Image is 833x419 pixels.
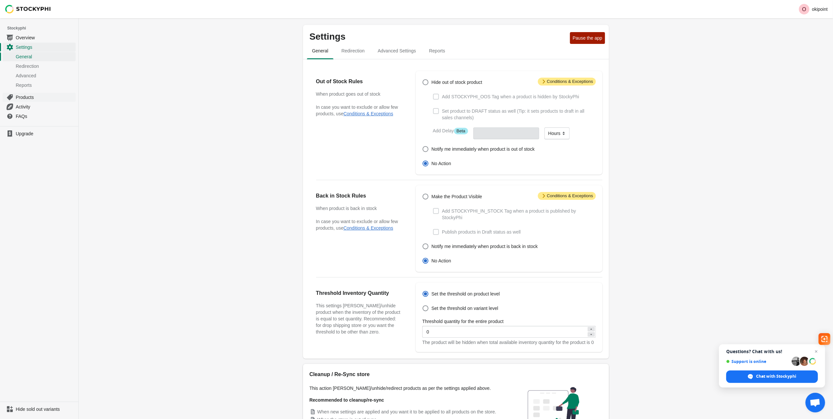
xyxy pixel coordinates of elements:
[454,128,468,134] span: Beta
[307,45,334,57] span: General
[316,91,403,97] h3: When product goes out of stock
[344,225,393,231] button: Conditions & Exceptions
[3,33,76,42] a: Overview
[422,318,503,325] label: Threshold quantity for the entire product
[442,93,579,100] span: Add STOCKYPHI_OOS Tag when a product is hidden by StockyPhi
[371,42,423,59] button: Advanced settings
[424,45,450,57] span: Reports
[16,72,74,79] span: Advanced
[573,35,602,41] span: Pause the app
[16,34,74,41] span: Overview
[16,104,74,110] span: Activity
[442,208,596,221] span: Add STOCKYPHI_IN_STOCK Tag when a product is published by StockyPhi
[316,192,403,200] h2: Back in Stock Rules
[316,289,403,297] h2: Threshold Inventory Quantity
[799,4,809,14] span: Avatar with initials O
[431,160,451,167] span: No Action
[16,44,74,50] span: Settings
[796,3,830,16] button: Avatar with initials Ookipoint
[431,79,482,86] span: Hide out of stock product
[3,52,76,61] a: General
[316,218,403,231] p: In case you want to exclude or allow few products, use
[3,42,76,52] a: Settings
[3,405,76,414] a: Hide sold out variants
[372,45,421,57] span: Advanced Settings
[316,78,403,86] h2: Out of Stock Rules
[756,373,796,379] span: Chat with Stockyphi
[3,92,76,102] a: Products
[310,31,568,42] p: Settings
[3,80,76,90] a: Reports
[16,113,74,120] span: FAQs
[726,359,789,364] span: Support is online
[316,205,403,212] h3: When product is back in stock
[442,108,596,121] span: Set product to DRAFT status as well (Tip: it sets products to draft in all sales channels)
[16,53,74,60] span: General
[310,371,506,378] h2: Cleanup / Re-Sync store
[431,243,538,250] span: Notify me immediately when product is back in stock
[3,102,76,111] a: Activity
[16,82,74,88] span: Reports
[306,42,335,59] button: general
[422,339,596,346] div: The product will be hidden when total available inventory quantity for the product is 0
[538,192,596,200] span: Conditions & Exceptions
[812,7,828,12] p: okipoint
[431,257,451,264] span: No Action
[431,291,500,297] span: Set the threshold on product level
[538,78,596,86] span: Conditions & Exceptions
[16,63,74,69] span: Redirection
[442,229,521,235] span: Publish products in Draft status as well
[431,305,498,312] span: Set the threshold on variant level
[344,111,393,116] button: Conditions & Exceptions
[310,397,384,403] strong: Recommended to cleanup/re-sync
[3,71,76,80] a: Advanced
[570,32,605,44] button: Pause the app
[726,349,818,354] span: Questions? Chat with us!
[423,42,452,59] button: reports
[431,146,535,152] span: Notify me immediately when product is out of stock
[16,94,74,101] span: Products
[335,42,371,59] button: redirection
[431,193,482,200] span: Make the Product Visible
[316,302,403,335] h3: This settings [PERSON_NAME]/unhide product when the inventory of the product is equal to set quan...
[317,409,496,414] span: When new settings are applied and you want it to be applied to all products on the store.
[303,59,609,359] div: general
[812,348,820,355] span: Close chat
[5,5,51,13] img: Stockyphi
[802,7,806,12] text: O
[336,45,370,57] span: Redirection
[3,129,76,138] a: Upgrade
[16,406,74,412] span: Hide sold out variants
[3,61,76,71] a: Redirection
[16,130,74,137] span: Upgrade
[310,385,506,391] p: This action [PERSON_NAME]/unhide/redirect products as per the settings applied above.
[726,371,818,383] div: Chat with Stockyphi
[433,127,468,134] label: Add Delay
[316,104,403,117] p: In case you want to exclude or allow few products, use
[3,111,76,121] a: FAQs
[805,393,825,412] div: Open chat
[7,25,78,31] span: Stockyphi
